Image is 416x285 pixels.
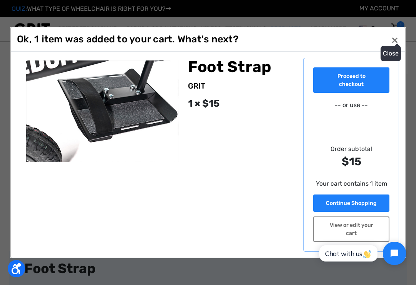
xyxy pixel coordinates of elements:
[26,60,179,162] img: GRIT Foot Strap: velcro strap shown looped through slots on footplate of GRIT Freedom Chair to ke...
[313,144,389,170] div: Order subtotal
[188,80,294,92] div: GRIT
[17,34,238,45] h1: Ok, 1 item was added to your cart. What's next?
[313,67,389,93] a: Proceed to checkout
[313,216,389,242] a: View or edit your cart
[313,194,389,212] a: Continue Shopping
[391,32,398,47] span: ×
[313,179,389,188] p: Your cart contains 1 item
[311,235,413,272] iframe: Tidio Chat
[188,96,294,111] div: 1 × $15
[188,58,294,76] h2: Foot Strap
[313,154,389,170] strong: $15
[313,101,389,110] p: -- or use --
